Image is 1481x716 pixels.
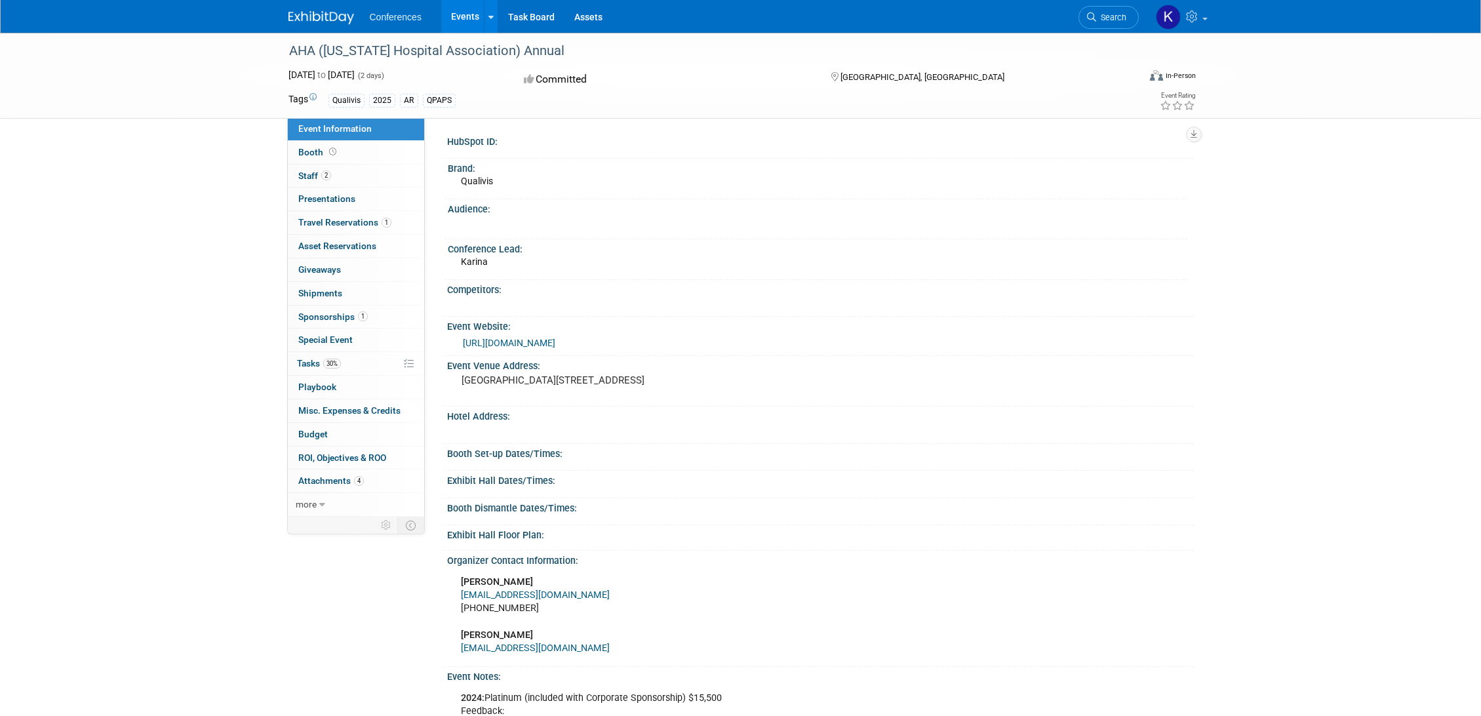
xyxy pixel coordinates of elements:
[298,334,353,345] span: Special Event
[298,217,391,228] span: Travel Reservations
[462,374,743,386] pre: [GEOGRAPHIC_DATA][STREET_ADDRESS]
[298,241,376,251] span: Asset Reservations
[423,94,456,108] div: QPAPS
[288,11,354,24] img: ExhibitDay
[323,359,341,368] span: 30%
[370,12,422,22] span: Conferences
[463,338,555,348] a: [URL][DOMAIN_NAME]
[288,352,424,375] a: Tasks30%
[447,667,1193,683] div: Event Notes:
[285,39,1119,63] div: AHA ([US_STATE] Hospital Association) Annual
[288,447,424,469] a: ROI, Objectives & ROO
[448,199,1187,216] div: Audience:
[296,499,317,509] span: more
[461,576,533,587] b: [PERSON_NAME]
[447,525,1193,542] div: Exhibit Hall Floor Plan:
[1078,6,1139,29] a: Search
[447,498,1193,515] div: Booth Dismantle Dates/Times:
[288,469,424,492] a: Attachments4
[298,288,342,298] span: Shipments
[288,92,317,108] td: Tags
[840,72,1004,82] span: [GEOGRAPHIC_DATA], [GEOGRAPHIC_DATA]
[461,692,484,704] b: 2024:
[298,311,368,322] span: Sponsorships
[297,358,341,368] span: Tasks
[382,218,391,228] span: 1
[298,452,386,463] span: ROI, Objectives & ROO
[400,94,418,108] div: AR
[447,280,1193,296] div: Competitors:
[369,94,395,108] div: 2025
[354,476,364,486] span: 4
[288,306,424,328] a: Sponsorships1
[1096,12,1126,22] span: Search
[288,258,424,281] a: Giveaways
[288,117,424,140] a: Event Information
[1160,92,1195,99] div: Event Rating
[298,170,331,181] span: Staff
[447,551,1193,567] div: Organizer Contact Information:
[461,589,610,601] a: [EMAIL_ADDRESS][DOMAIN_NAME]
[520,68,810,91] div: Committed
[375,517,398,534] td: Personalize Event Tab Strip
[447,444,1193,460] div: Booth Set-up Dates/Times:
[298,382,336,392] span: Playbook
[397,517,424,534] td: Toggle Event Tabs
[326,147,339,157] span: Booth not reserved yet
[288,399,424,422] a: Misc. Expenses & Credits
[461,643,610,654] a: [EMAIL_ADDRESS][DOMAIN_NAME]
[288,70,355,80] span: [DATE] [DATE]
[288,493,424,516] a: more
[357,71,384,80] span: (2 days)
[1061,68,1196,88] div: Event Format
[288,141,424,164] a: Booth
[1150,70,1163,81] img: Format-Inperson.png
[288,188,424,210] a: Presentations
[298,429,328,439] span: Budget
[298,147,339,157] span: Booth
[447,132,1193,148] div: HubSpot ID:
[288,165,424,188] a: Staff2
[1156,5,1181,30] img: Kelly Parker
[1165,71,1196,81] div: In-Person
[315,70,328,80] span: to
[448,159,1187,175] div: Brand:
[321,170,331,180] span: 2
[298,475,364,486] span: Attachments
[288,376,424,399] a: Playbook
[298,193,355,204] span: Presentations
[288,423,424,446] a: Budget
[298,123,372,134] span: Event Information
[288,211,424,234] a: Travel Reservations1
[447,407,1193,423] div: Hotel Address:
[448,239,1187,256] div: Conference Lead:
[288,235,424,258] a: Asset Reservations
[288,282,424,305] a: Shipments
[447,471,1193,487] div: Exhibit Hall Dates/Times:
[298,264,341,275] span: Giveaways
[452,569,1048,661] div: [PHONE_NUMBER]
[461,176,493,186] span: Qualivis
[358,311,368,321] span: 1
[461,629,533,641] b: [PERSON_NAME]
[461,256,488,267] span: Karina
[288,328,424,351] a: Special Event
[298,405,401,416] span: Misc. Expenses & Credits
[447,356,1193,372] div: Event Venue Address:
[328,94,365,108] div: Qualivis
[447,317,1193,333] div: Event Website:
